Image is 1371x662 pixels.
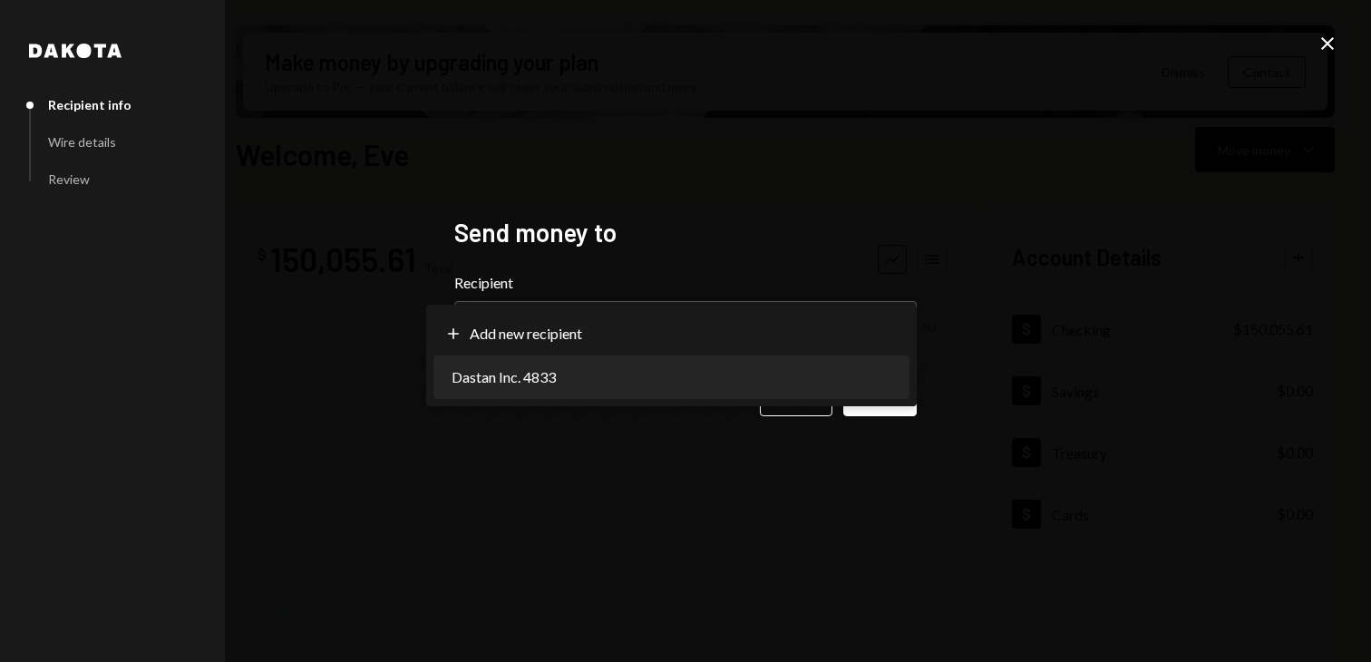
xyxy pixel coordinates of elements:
label: Recipient [454,272,917,294]
div: Wire details [48,134,116,150]
span: Dastan Inc. 4833 [452,366,556,388]
div: Review [48,171,90,187]
h2: Send money to [454,215,917,250]
span: Add new recipient [470,323,582,345]
div: Recipient info [48,97,131,112]
button: Recipient [454,301,917,352]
